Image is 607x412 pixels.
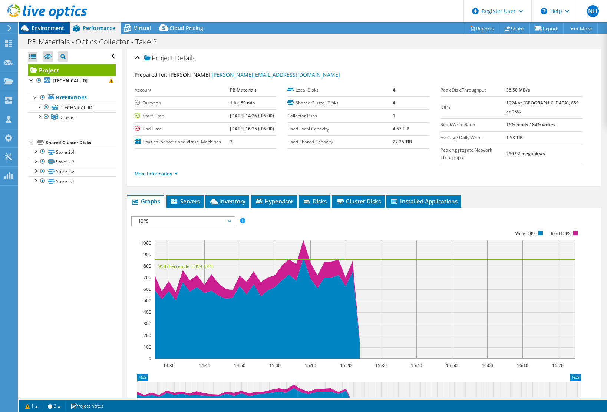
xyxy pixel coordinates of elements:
[149,355,151,362] text: 0
[515,231,536,236] text: Write IOPS
[43,401,66,411] a: 2
[83,24,115,31] span: Performance
[143,298,151,304] text: 500
[393,139,412,145] b: 27.25 TiB
[135,99,230,107] label: Duration
[393,113,395,119] b: 1
[441,86,506,94] label: Peak Disk Throughput
[287,138,392,146] label: Used Shared Capacity
[28,167,116,176] a: Store 2.2
[143,263,151,269] text: 800
[506,87,530,93] b: 38.50 MB/s
[506,150,545,157] b: 290.92 megabits/s
[65,401,109,411] a: Project Notes
[234,362,245,369] text: 14:50
[393,87,395,93] b: 4
[464,23,499,34] a: Reports
[143,251,151,257] text: 900
[230,139,232,145] b: 3
[28,147,116,157] a: Store 2.4
[529,23,564,34] a: Export
[28,157,116,167] a: Store 2.3
[135,125,230,133] label: End Time
[60,104,94,111] span: [TECHNICAL_ID]
[169,71,340,78] span: [PERSON_NAME],
[131,197,160,205] span: Graphs
[506,100,579,115] b: 1024 at [GEOGRAPHIC_DATA], 859 at 95%
[135,138,230,146] label: Physical Servers and Virtual Machines
[28,76,116,86] a: [TECHNICAL_ID]
[287,112,392,120] label: Collector Runs
[163,362,174,369] text: 14:30
[506,122,555,128] b: 16% reads / 84% writes
[141,240,151,246] text: 1000
[46,138,116,147] div: Shared Cluster Disks
[143,309,151,315] text: 400
[32,24,64,31] span: Environment
[28,93,116,103] a: Hypervisors
[393,126,409,132] b: 4.57 TiB
[287,86,392,94] label: Local Disks
[20,401,43,411] a: 1
[269,362,280,369] text: 15:00
[143,320,151,327] text: 300
[53,77,88,84] b: [TECHNICAL_ID]
[143,286,151,292] text: 600
[209,197,245,205] span: Inventory
[198,362,210,369] text: 14:40
[410,362,422,369] text: 15:40
[551,231,571,236] text: Read IOPS
[135,217,231,226] span: IOPS
[587,5,599,17] span: NH
[135,112,230,120] label: Start Time
[499,23,530,34] a: Share
[541,8,547,14] svg: \n
[481,362,493,369] text: 16:00
[287,125,392,133] label: Used Local Capacity
[230,100,255,106] b: 1 hr, 59 min
[390,197,458,205] span: Installed Applications
[169,24,203,31] span: Cloud Pricing
[441,146,506,161] label: Peak Aggregate Network Throughput
[287,99,392,107] label: Shared Cluster Disks
[441,121,506,129] label: Read/Write Ratio
[28,176,116,186] a: Store 2.1
[143,344,151,350] text: 100
[230,87,257,93] b: PB Materials
[441,134,506,142] label: Average Daily Write
[28,64,116,76] a: Project
[255,197,293,205] span: Hypervisor
[135,86,230,94] label: Account
[134,24,151,31] span: Virtual
[506,134,523,141] b: 1.53 TiB
[60,114,75,120] span: Cluster
[135,71,168,78] label: Prepared for:
[517,362,528,369] text: 16:10
[135,170,178,177] a: More Information
[170,197,200,205] span: Servers
[28,103,116,112] a: [TECHNICAL_ID]
[393,100,395,106] b: 4
[340,362,351,369] text: 15:20
[143,332,151,339] text: 200
[563,23,598,34] a: More
[375,362,386,369] text: 15:30
[304,362,316,369] text: 15:10
[441,104,506,111] label: IOPS
[230,126,274,132] b: [DATE] 16:25 (-05:00)
[303,197,327,205] span: Disks
[158,263,213,269] text: 95th Percentile = 859 IOPS
[552,362,563,369] text: 16:20
[24,38,168,46] h1: PB Materials - Optics Collector - Take 2
[230,113,274,119] b: [DATE] 14:26 (-05:00)
[446,362,457,369] text: 15:50
[212,71,340,78] a: [PERSON_NAME][EMAIL_ADDRESS][DOMAIN_NAME]
[336,197,381,205] span: Cluster Disks
[175,53,195,62] span: Details
[143,274,151,280] text: 700
[144,54,173,62] span: Project
[28,112,116,122] a: Cluster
